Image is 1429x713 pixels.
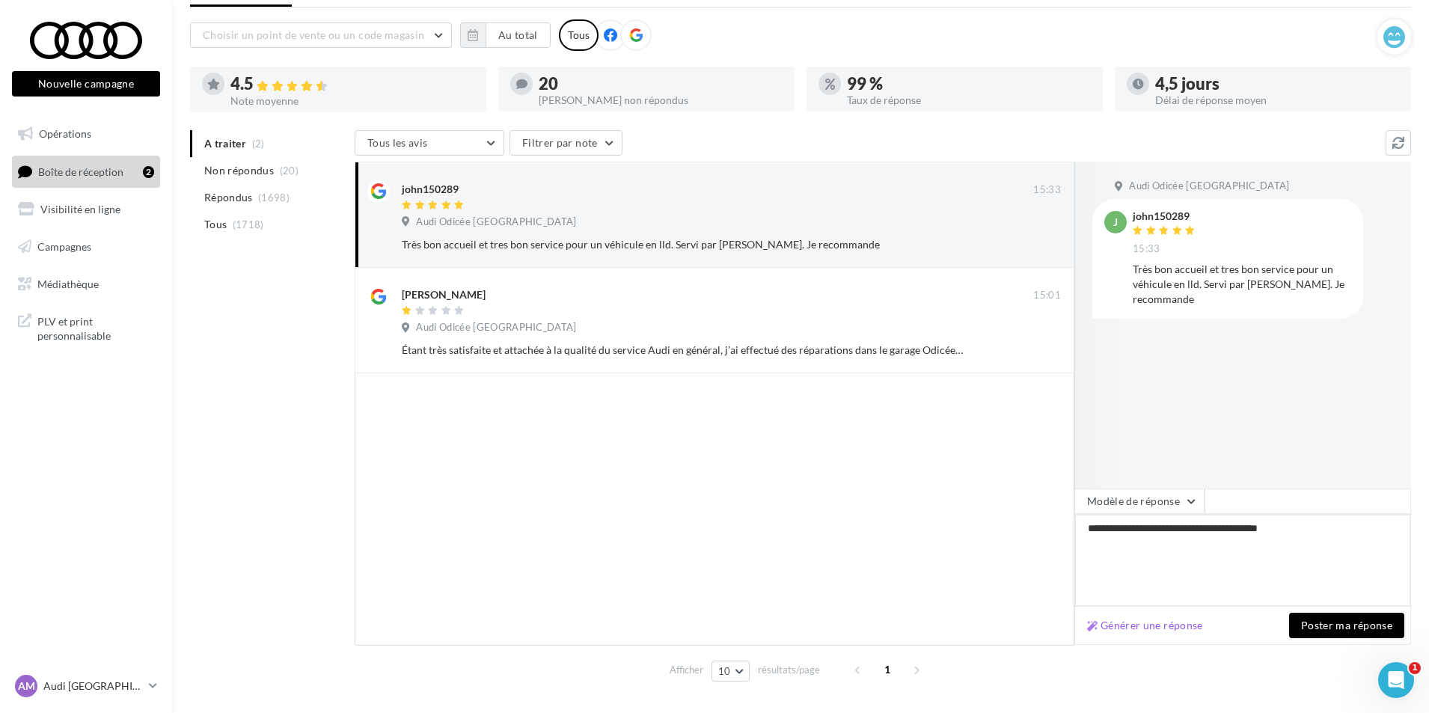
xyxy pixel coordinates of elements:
span: résultats/page [758,663,820,677]
button: 10 [712,661,750,682]
div: 2 [143,166,154,178]
button: Choisir un point de vente ou un code magasin [190,22,452,48]
span: Tous [204,217,227,232]
div: 20 [539,76,783,92]
span: PLV et print personnalisable [37,311,154,343]
div: Étant très satisfaite et attachée à la qualité du service Audi en général, j’ai effectué des répa... [402,343,964,358]
span: Audi Odicée [GEOGRAPHIC_DATA] [416,321,576,334]
span: 1 [875,658,899,682]
button: Nouvelle campagne [12,71,160,97]
div: Note moyenne [230,96,474,106]
span: Boîte de réception [38,165,123,177]
span: Audi Odicée [GEOGRAPHIC_DATA] [416,215,576,229]
span: Répondus [204,190,253,205]
button: Au total [460,22,551,48]
div: Très bon accueil et tres bon service pour un véhicule en lld. Servi par [PERSON_NAME]. Je recommande [402,237,964,252]
span: 15:33 [1133,242,1160,256]
div: [PERSON_NAME] non répondus [539,95,783,105]
a: Médiathèque [9,269,163,300]
div: 99 % [847,76,1091,92]
a: Opérations [9,118,163,150]
div: Très bon accueil et tres bon service pour un véhicule en lld. Servi par [PERSON_NAME]. Je recommande [1133,262,1351,307]
span: 15:33 [1033,183,1061,197]
p: Audi [GEOGRAPHIC_DATA] [43,679,143,694]
span: Médiathèque [37,277,99,290]
button: Modèle de réponse [1074,489,1205,514]
span: (1698) [258,192,290,204]
div: Tous [559,19,599,51]
span: Choisir un point de vente ou un code magasin [203,28,424,41]
span: (20) [280,165,299,177]
button: Générer une réponse [1081,616,1209,634]
span: 10 [718,665,731,677]
a: PLV et print personnalisable [9,305,163,349]
span: Non répondus [204,163,274,178]
span: j [1113,215,1118,230]
button: Poster ma réponse [1289,613,1404,638]
span: Tous les avis [367,136,428,149]
div: john150289 [402,182,459,197]
div: [PERSON_NAME] [402,287,486,302]
span: Opérations [39,127,91,140]
span: 15:01 [1033,289,1061,302]
a: AM Audi [GEOGRAPHIC_DATA] [12,672,160,700]
div: 4,5 jours [1155,76,1399,92]
span: Visibilité en ligne [40,203,120,215]
a: Boîte de réception2 [9,156,163,188]
span: 1 [1409,662,1421,674]
a: Visibilité en ligne [9,194,163,225]
div: 4.5 [230,76,474,93]
span: Afficher [670,663,703,677]
span: (1718) [233,218,264,230]
span: Campagnes [37,240,91,253]
iframe: Intercom live chat [1378,662,1414,698]
button: Filtrer par note [510,130,622,156]
a: Campagnes [9,231,163,263]
div: Délai de réponse moyen [1155,95,1399,105]
div: Taux de réponse [847,95,1091,105]
span: AM [18,679,35,694]
div: john150289 [1133,211,1199,221]
button: Au total [486,22,551,48]
span: Audi Odicée [GEOGRAPHIC_DATA] [1129,180,1289,193]
button: Tous les avis [355,130,504,156]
